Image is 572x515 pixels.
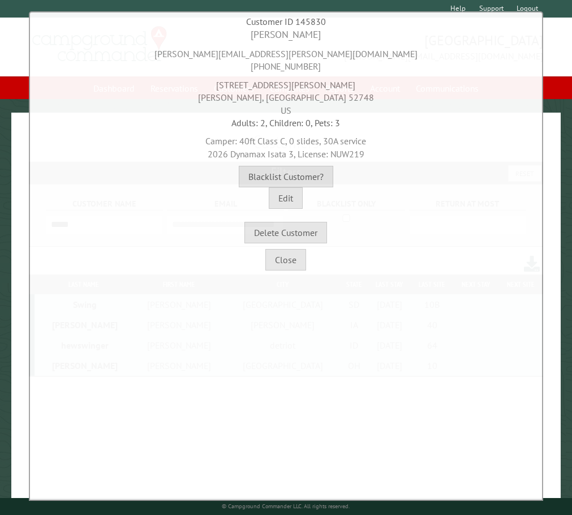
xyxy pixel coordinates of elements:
[208,148,364,160] span: 2026 Dynamax Isata 3, License: NUW219
[239,166,333,187] button: Blacklist Customer?
[33,42,540,73] div: [PERSON_NAME][EMAIL_ADDRESS][PERSON_NAME][DOMAIN_NAME] [PHONE_NUMBER]
[265,249,306,271] button: Close
[269,187,303,209] button: Edit
[244,222,327,243] button: Delete Customer
[33,117,540,129] div: Adults: 2, Children: 0, Pets: 3
[33,73,540,117] div: [STREET_ADDRESS][PERSON_NAME] [PERSON_NAME], [GEOGRAPHIC_DATA] 52748 US
[222,503,350,510] small: © Campground Commander LLC. All rights reserved.
[33,15,540,28] div: Customer ID 145830
[33,129,540,160] div: Camper: 40ft Class C, 0 slides, 30A service
[33,28,540,42] div: [PERSON_NAME]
